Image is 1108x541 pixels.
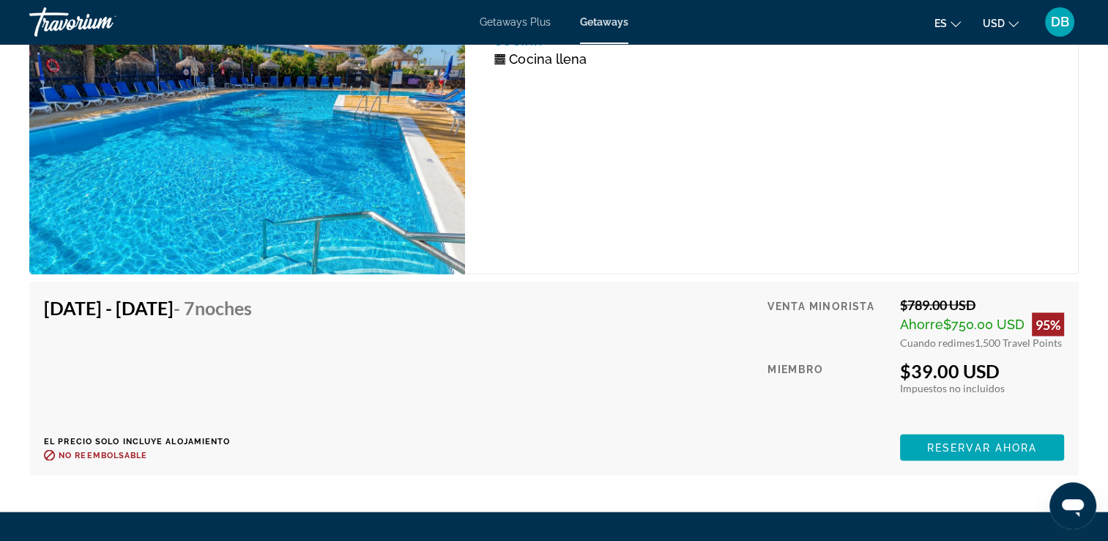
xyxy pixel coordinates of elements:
[900,381,1005,394] span: Impuestos no incluidos
[927,441,1037,453] span: Reservar ahora
[900,296,1064,312] div: $789.00 USD
[1041,7,1079,37] button: User Menu
[934,12,961,34] button: Change language
[174,296,252,318] span: - 7
[943,316,1025,331] span: $750.00 USD
[767,359,889,423] div: Miembro
[59,450,148,460] span: No reembolsable
[195,296,252,318] span: noches
[900,336,975,348] span: Cuando redimes
[900,359,1064,381] div: $39.00 USD
[983,18,1005,29] span: USD
[934,18,947,29] span: es
[580,16,628,28] a: Getaways
[983,12,1019,34] button: Change currency
[509,51,586,67] span: Cocina llena
[1051,15,1069,29] span: DB
[900,434,1064,460] button: Reservar ahora
[44,436,263,446] p: El precio solo incluye alojamiento
[44,296,252,318] h4: [DATE] - [DATE]
[29,3,176,41] a: Travorium
[480,16,551,28] a: Getaways Plus
[767,296,889,348] div: Venta minorista
[900,316,943,331] span: Ahorre
[1049,482,1096,529] iframe: Botón para iniciar la ventana de mensajería
[1032,312,1064,336] div: 95%
[975,336,1062,348] span: 1,500 Travel Points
